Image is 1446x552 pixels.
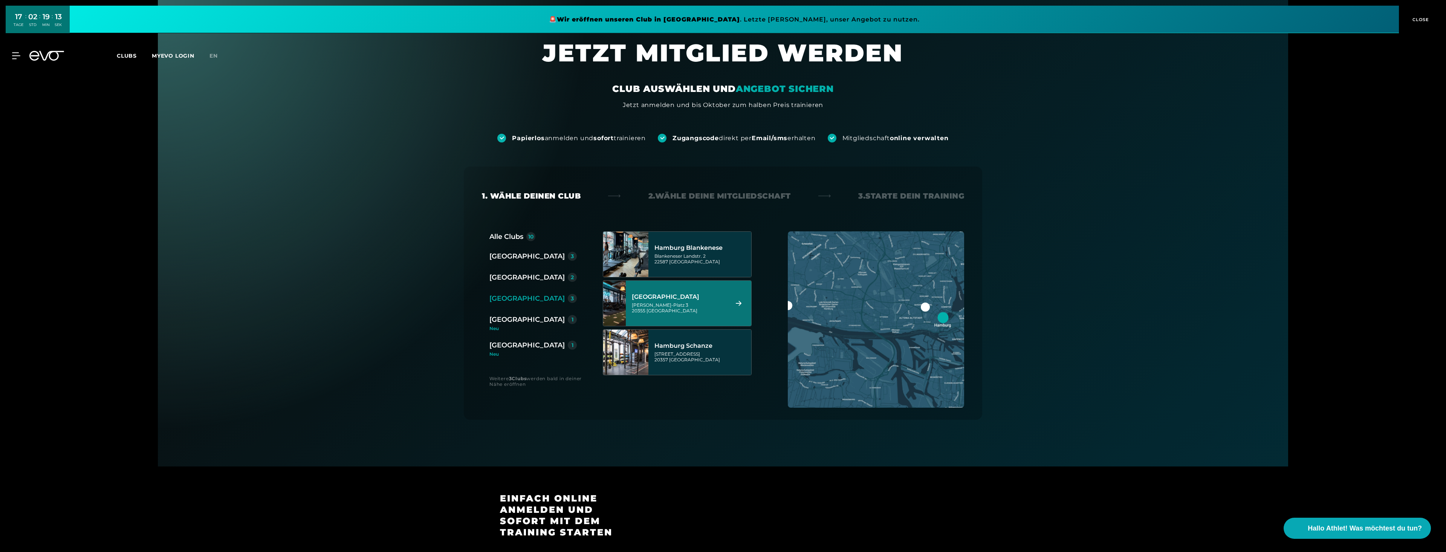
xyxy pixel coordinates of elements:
div: [STREET_ADDRESS] 20357 [GEOGRAPHIC_DATA] [654,351,749,362]
div: 3. Starte dein Training [858,191,964,201]
button: CLOSE [1399,6,1440,33]
h3: Einfach online anmelden und sofort mit dem Training starten [500,493,634,538]
img: Hamburg Stadthausbrücke [592,281,637,326]
div: 19 [42,11,50,22]
span: Clubs [117,52,137,59]
div: 3 [571,254,574,259]
div: Hamburg Blankenese [654,244,749,252]
div: Blankeneser Landstr. 2 22587 [GEOGRAPHIC_DATA] [654,253,749,265]
div: anmelden und trainieren [512,134,646,142]
div: TAGE [14,22,23,28]
div: [GEOGRAPHIC_DATA] [489,251,565,261]
div: direkt per erhalten [673,134,815,142]
div: CLUB AUSWÄHLEN UND [612,83,833,95]
div: 1 [572,317,573,322]
div: [GEOGRAPHIC_DATA] [489,314,565,325]
div: [GEOGRAPHIC_DATA] [489,272,565,283]
div: [GEOGRAPHIC_DATA] [632,293,726,301]
div: : [25,12,26,32]
div: 1 [572,343,573,348]
span: Hallo Athlet! Was möchtest du tun? [1308,523,1422,534]
div: Jetzt anmelden und bis Oktober zum halben Preis trainieren [623,101,823,110]
div: Neu [489,326,583,331]
div: 2. Wähle deine Mitgliedschaft [648,191,791,201]
div: 3 [571,296,574,301]
div: STD [28,22,37,28]
div: [GEOGRAPHIC_DATA] [489,293,565,304]
strong: sofort [593,135,614,142]
div: Neu [489,352,577,356]
div: Mitgliedschaft [842,134,949,142]
a: en [209,52,227,60]
span: en [209,52,218,59]
button: Hallo Athlet! Was möchtest du tun? [1284,518,1431,539]
div: [GEOGRAPHIC_DATA] [489,340,565,350]
div: Hamburg Schanze [654,342,749,350]
div: Weitere werden bald in deiner Nähe eröffnen [489,376,588,387]
a: Clubs [117,52,152,59]
img: Hamburg Blankenese [603,232,648,277]
strong: Papierlos [512,135,544,142]
div: 17 [14,11,23,22]
div: Alle Clubs [489,231,523,242]
div: 2 [571,275,574,280]
strong: Zugangscode [673,135,719,142]
strong: Email/sms [752,135,787,142]
div: : [52,12,53,32]
img: map [788,231,964,408]
strong: Clubs [512,376,526,381]
strong: 3 [509,376,512,381]
div: 02 [28,11,37,22]
div: [PERSON_NAME]-Platz 3 20355 [GEOGRAPHIC_DATA] [632,302,726,313]
span: CLOSE [1411,16,1429,23]
div: 13 [55,11,62,22]
div: 1. Wähle deinen Club [482,191,581,201]
em: ANGEBOT SICHERN [736,83,834,94]
div: 10 [528,234,534,239]
a: MYEVO LOGIN [152,52,194,59]
img: Hamburg Schanze [603,330,648,375]
div: MIN [42,22,50,28]
div: : [39,12,40,32]
strong: online verwalten [890,135,949,142]
div: SEK [55,22,62,28]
